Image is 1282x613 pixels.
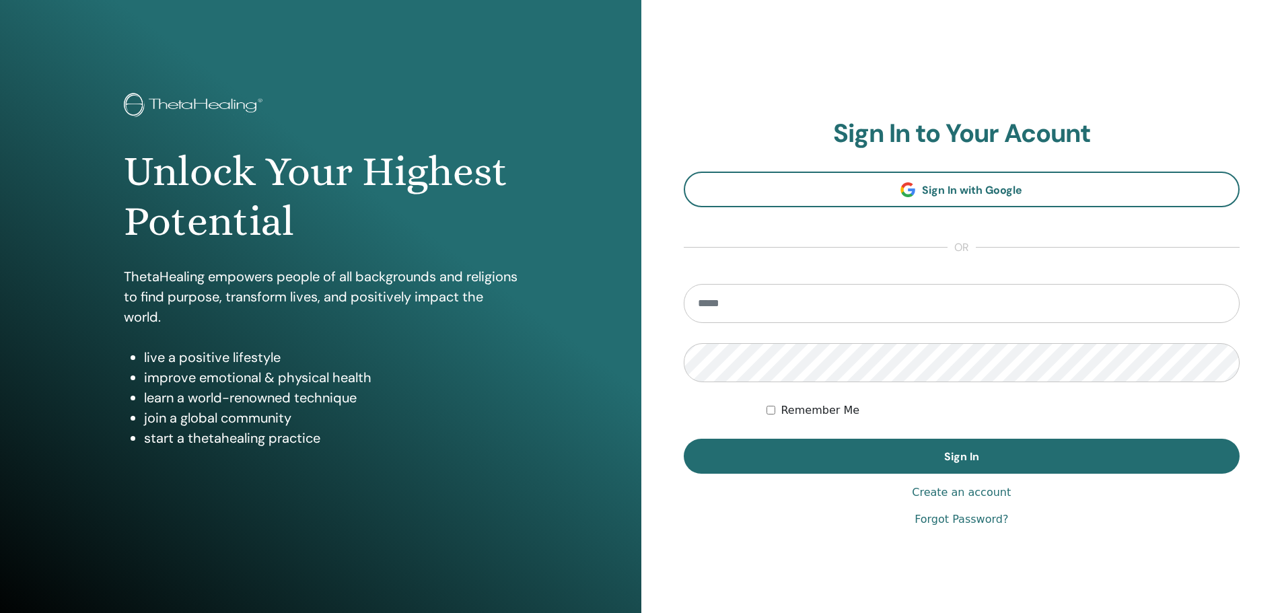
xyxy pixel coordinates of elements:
a: Forgot Password? [915,511,1008,528]
li: learn a world-renowned technique [144,388,518,408]
h2: Sign In to Your Acount [684,118,1240,149]
li: live a positive lifestyle [144,347,518,367]
li: join a global community [144,408,518,428]
li: improve emotional & physical health [144,367,518,388]
a: Create an account [912,484,1011,501]
label: Remember Me [781,402,859,419]
span: Sign In with Google [922,183,1022,197]
button: Sign In [684,439,1240,474]
h1: Unlock Your Highest Potential [124,147,518,247]
li: start a thetahealing practice [144,428,518,448]
a: Sign In with Google [684,172,1240,207]
p: ThetaHealing empowers people of all backgrounds and religions to find purpose, transform lives, a... [124,266,518,327]
span: or [948,240,976,256]
div: Keep me authenticated indefinitely or until I manually logout [767,402,1240,419]
span: Sign In [944,449,979,464]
